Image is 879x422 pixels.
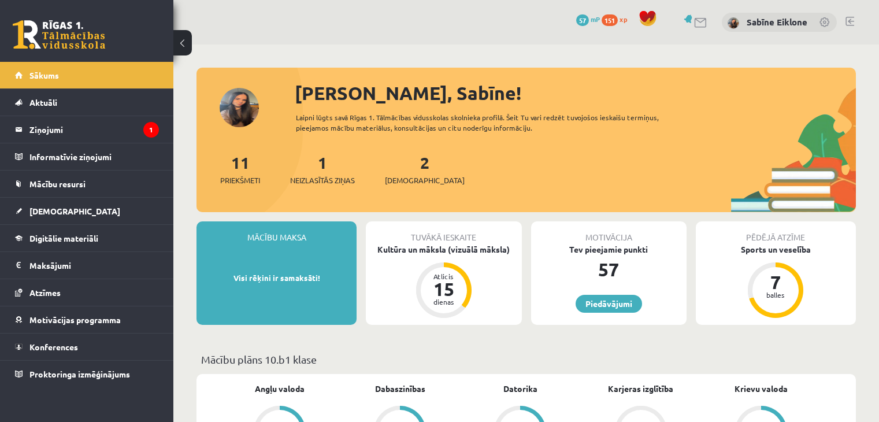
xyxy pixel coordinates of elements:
[758,273,793,291] div: 7
[696,221,856,243] div: Pēdējā atzīme
[29,143,159,170] legend: Informatīvie ziņojumi
[29,287,61,298] span: Atzīmes
[608,383,673,395] a: Karjeras izglītība
[620,14,627,24] span: xp
[366,243,521,256] div: Kultūra un māksla (vizuālā māksla)
[531,221,687,243] div: Motivācija
[202,272,351,284] p: Visi rēķini ir samaksāti!
[758,291,793,298] div: balles
[728,17,739,29] img: Sabīne Eiklone
[531,256,687,283] div: 57
[220,152,260,186] a: 11Priekšmeti
[366,243,521,320] a: Kultūra un māksla (vizuālā māksla) Atlicis 15 dienas
[15,89,159,116] a: Aktuāli
[29,116,159,143] legend: Ziņojumi
[29,342,78,352] span: Konferences
[576,14,589,26] span: 57
[29,233,98,243] span: Digitālie materiāli
[426,280,461,298] div: 15
[220,175,260,186] span: Priekšmeti
[15,361,159,387] a: Proktoringa izmēģinājums
[296,112,692,133] div: Laipni lūgts savā Rīgas 1. Tālmācības vidusskolas skolnieka profilā. Šeit Tu vari redzēt tuvojošo...
[29,179,86,189] span: Mācību resursi
[201,351,851,367] p: Mācību plāns 10.b1 klase
[15,334,159,360] a: Konferences
[15,171,159,197] a: Mācību resursi
[295,79,856,107] div: [PERSON_NAME], Sabīne!
[290,175,355,186] span: Neizlasītās ziņas
[15,62,159,88] a: Sākums
[15,252,159,279] a: Maksājumi
[735,383,788,395] a: Krievu valoda
[602,14,618,26] span: 151
[375,383,425,395] a: Dabaszinības
[531,243,687,256] div: Tev pieejamie punkti
[29,206,120,216] span: [DEMOGRAPHIC_DATA]
[29,252,159,279] legend: Maksājumi
[29,97,57,108] span: Aktuāli
[602,14,633,24] a: 151 xp
[385,175,465,186] span: [DEMOGRAPHIC_DATA]
[385,152,465,186] a: 2[DEMOGRAPHIC_DATA]
[15,225,159,251] a: Digitālie materiāli
[29,70,59,80] span: Sākums
[290,152,355,186] a: 1Neizlasītās ziņas
[591,14,600,24] span: mP
[196,221,357,243] div: Mācību maksa
[15,279,159,306] a: Atzīmes
[576,14,600,24] a: 57 mP
[13,20,105,49] a: Rīgas 1. Tālmācības vidusskola
[426,298,461,305] div: dienas
[576,295,642,313] a: Piedāvājumi
[29,314,121,325] span: Motivācijas programma
[15,116,159,143] a: Ziņojumi1
[426,273,461,280] div: Atlicis
[29,369,130,379] span: Proktoringa izmēģinājums
[15,198,159,224] a: [DEMOGRAPHIC_DATA]
[503,383,537,395] a: Datorika
[143,122,159,138] i: 1
[15,306,159,333] a: Motivācijas programma
[15,143,159,170] a: Informatīvie ziņojumi
[696,243,856,320] a: Sports un veselība 7 balles
[255,383,305,395] a: Angļu valoda
[696,243,856,256] div: Sports un veselība
[366,221,521,243] div: Tuvākā ieskaite
[747,16,807,28] a: Sabīne Eiklone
